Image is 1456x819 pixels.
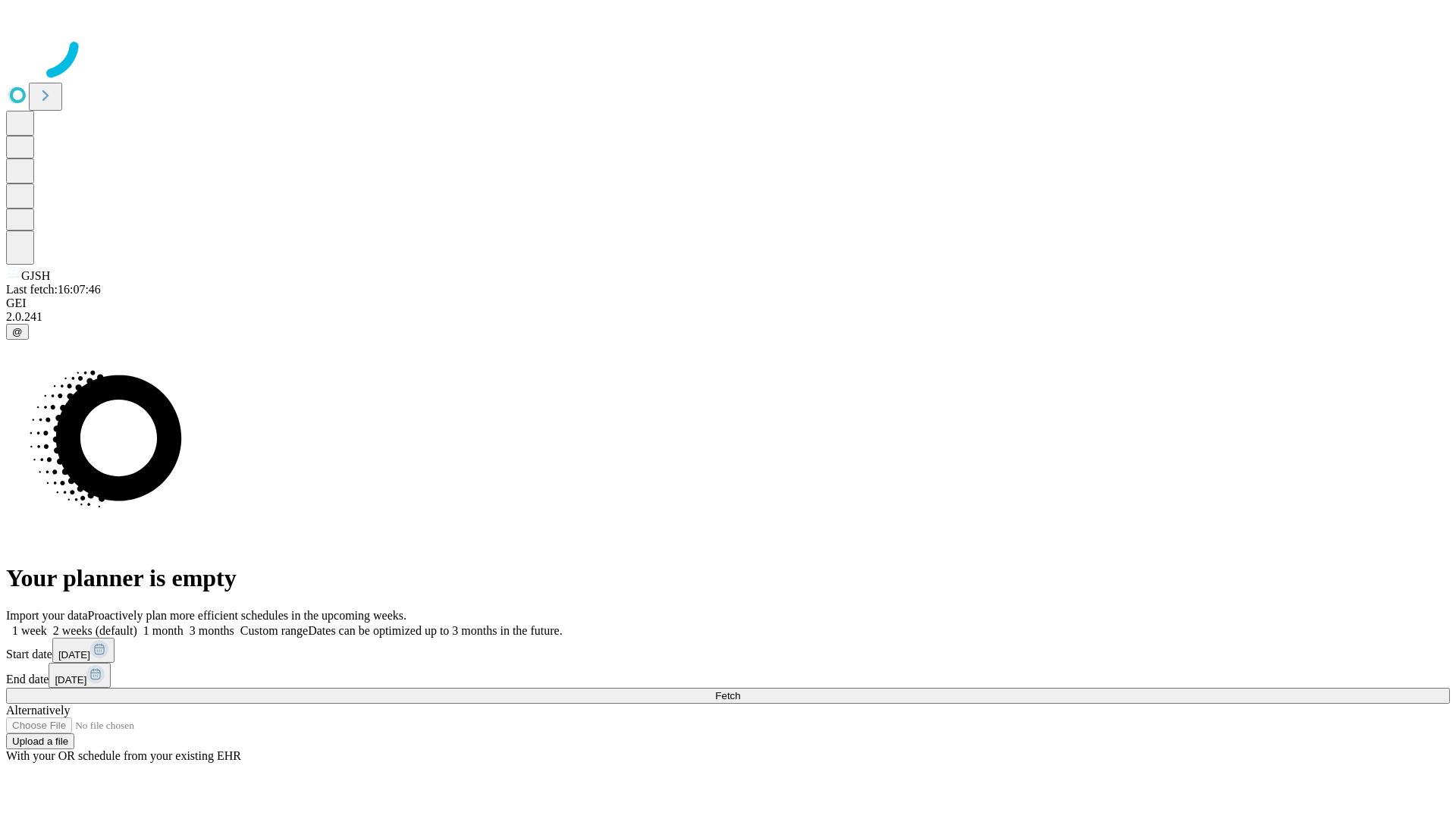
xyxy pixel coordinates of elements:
[52,638,115,663] button: [DATE]
[240,624,308,637] span: Custom range
[6,749,241,762] span: With your OR schedule from your existing EHR
[143,624,184,637] span: 1 month
[6,297,1450,310] div: GEI
[6,663,1450,688] div: End date
[6,283,101,296] span: Last fetch: 16:07:46
[58,649,90,661] span: [DATE]
[55,674,86,686] span: [DATE]
[21,269,50,282] span: GJSH
[49,663,111,688] button: [DATE]
[190,624,234,637] span: 3 months
[6,638,1450,663] div: Start date
[6,704,70,717] span: Alternatively
[6,733,74,749] button: Upload a file
[6,310,1450,324] div: 2.0.241
[12,624,47,637] span: 1 week
[308,624,562,637] span: Dates can be optimized up to 3 months in the future.
[53,624,137,637] span: 2 weeks (default)
[6,564,1450,592] h1: Your planner is empty
[12,326,23,337] span: @
[6,609,88,622] span: Import your data
[6,688,1450,704] button: Fetch
[88,609,406,622] span: Proactively plan more efficient schedules in the upcoming weeks.
[6,324,29,340] button: @
[715,690,740,701] span: Fetch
